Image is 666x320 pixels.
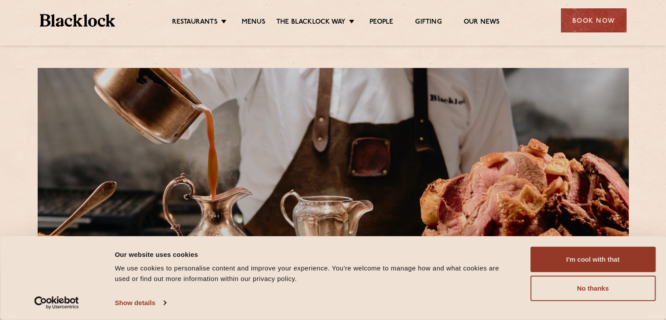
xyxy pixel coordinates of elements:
[40,14,116,27] img: BL_Textured_Logo-footer-cropped.svg
[172,18,218,28] a: Restaurants
[415,18,441,28] a: Gifting
[370,18,393,28] a: People
[115,296,166,309] a: Show details
[464,18,500,28] a: Our News
[530,276,655,301] button: No thanks
[561,8,627,32] div: Book Now
[115,263,511,284] div: We use cookies to personalise content and improve your experience. You're welcome to manage how a...
[115,249,511,260] div: Our website uses cookies
[530,247,655,272] button: I'm cool with that
[276,18,345,28] a: The Blacklock Way
[242,18,265,28] a: Menus
[18,296,95,309] a: Usercentrics Cookiebot - opens in a new window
